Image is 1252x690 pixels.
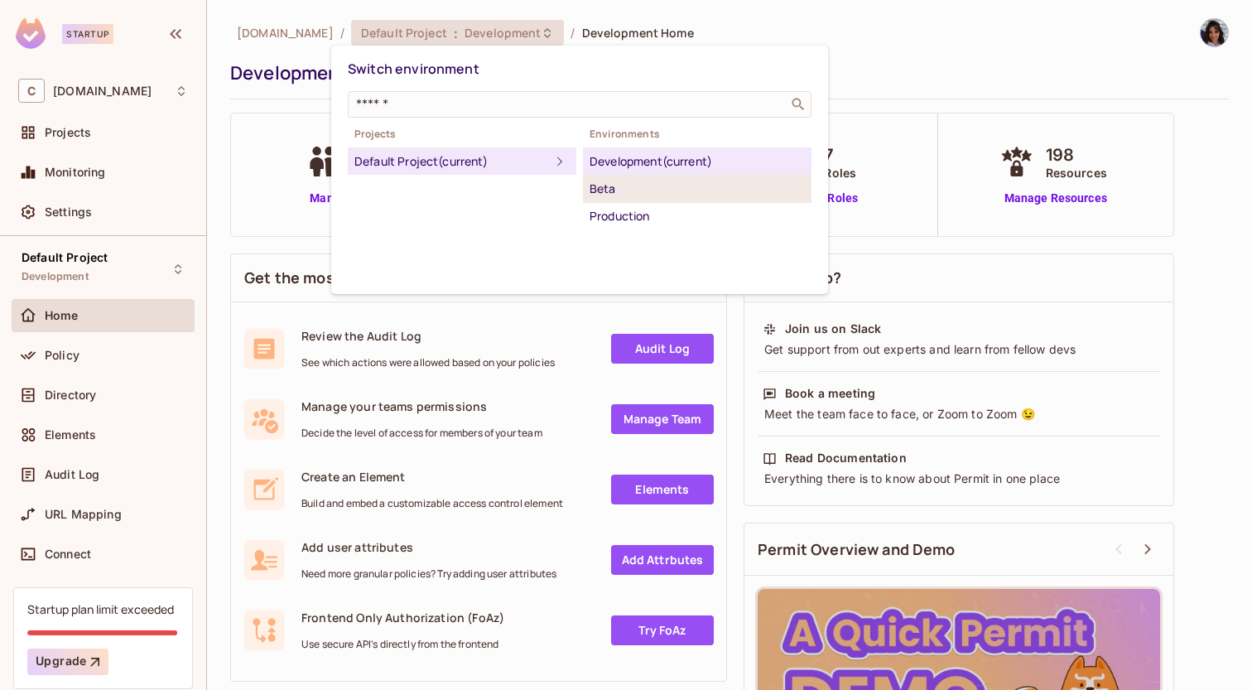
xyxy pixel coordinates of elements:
[348,128,576,141] span: Projects
[590,152,805,171] div: Development (current)
[590,179,805,199] div: Beta
[354,152,550,171] div: Default Project (current)
[583,128,811,141] span: Environments
[348,60,479,78] span: Switch environment
[590,206,805,226] div: Production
